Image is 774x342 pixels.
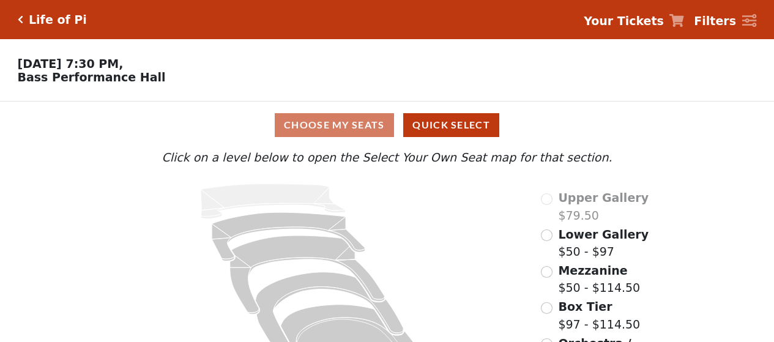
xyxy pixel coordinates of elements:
[403,113,499,137] button: Quick Select
[558,189,649,224] label: $79.50
[212,212,366,261] path: Lower Gallery - Seats Available: 167
[558,298,640,333] label: $97 - $114.50
[558,262,640,297] label: $50 - $114.50
[558,264,627,277] span: Mezzanine
[29,13,87,27] h5: Life of Pi
[584,14,664,28] strong: Your Tickets
[18,15,23,24] a: Click here to go back to filters
[584,12,684,30] a: Your Tickets
[694,12,756,30] a: Filters
[558,226,649,261] label: $50 - $97
[558,228,649,241] span: Lower Gallery
[558,191,649,204] span: Upper Gallery
[558,300,612,313] span: Box Tier
[201,184,346,219] path: Upper Gallery - Seats Available: 0
[694,14,736,28] strong: Filters
[105,149,668,166] p: Click on a level below to open the Select Your Own Seat map for that section.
